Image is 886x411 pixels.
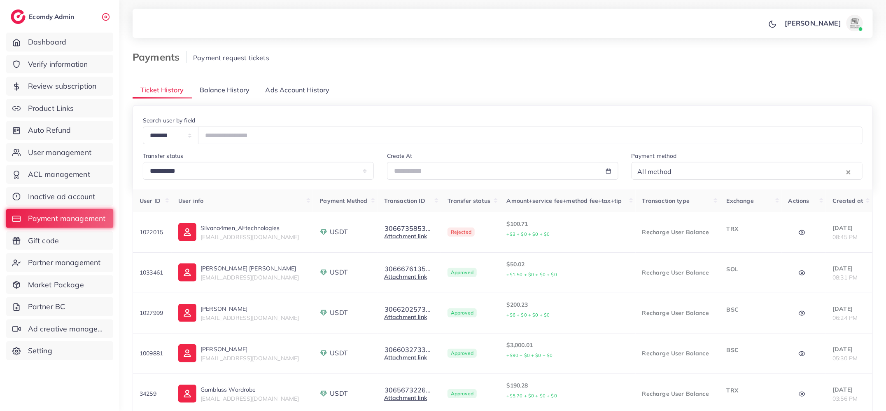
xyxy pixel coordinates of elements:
[201,344,299,354] p: [PERSON_NAME]
[832,314,858,322] span: 06:24 PM
[28,169,90,180] span: ACL management
[6,143,113,162] a: User management
[201,395,299,402] span: [EMAIL_ADDRESS][DOMAIN_NAME]
[636,166,674,178] span: All method
[6,341,113,360] a: Setting
[448,197,490,204] span: Transfer status
[178,197,203,204] span: User info
[507,312,550,318] small: +$6 + $0 + $0 + $0
[727,197,754,204] span: Exchange
[384,313,427,321] a: Attachment link
[832,274,858,281] span: 08:31 PM
[28,147,91,158] span: User management
[384,265,431,272] button: 3066676135...
[832,263,866,273] p: [DATE]
[6,231,113,250] a: Gift code
[507,197,622,204] span: Amount+service fee+method fee+tax+tip
[201,304,299,314] p: [PERSON_NAME]
[832,233,858,241] span: 08:45 PM
[319,390,328,398] img: payment
[448,308,477,317] span: Approved
[448,389,477,398] span: Approved
[178,304,196,322] img: ic-user-info.36bf1079.svg
[507,340,629,360] p: $3,000.01
[133,51,187,63] h3: Payments
[6,77,113,96] a: Review subscription
[28,81,97,92] span: Review subscription
[6,319,113,338] a: Ad creative management
[6,209,113,228] a: Payment management
[11,9,26,24] img: logo
[178,223,196,241] img: ic-user-info.36bf1079.svg
[28,37,66,47] span: Dashboard
[384,346,431,353] button: 3066032733...
[507,380,629,401] p: $190.28
[28,279,84,290] span: Market Package
[201,274,299,281] span: [EMAIL_ADDRESS][DOMAIN_NAME]
[330,227,348,237] span: USDT
[507,219,629,239] p: $100.71
[507,231,550,237] small: +$3 + $0 + $0 + $0
[448,228,475,237] span: Rejected
[6,99,113,118] a: Product Links
[846,167,851,176] button: Clear Selected
[846,15,863,31] img: avatar
[178,344,196,362] img: ic-user-info.36bf1079.svg
[632,162,863,180] div: Search for option
[319,309,328,317] img: payment
[642,348,713,358] p: Recharge User Balance
[6,275,113,294] a: Market Package
[832,385,866,395] p: [DATE]
[28,235,59,246] span: Gift code
[6,33,113,52] a: Dashboard
[330,348,348,358] span: USDT
[384,305,431,313] button: 3066202573...
[384,354,427,361] a: Attachment link
[178,385,196,403] img: ic-user-info.36bf1079.svg
[6,55,113,74] a: Verify information
[727,385,775,395] p: TRX
[507,352,553,358] small: +$90 + $0 + $0 + $0
[200,85,249,95] span: Balance History
[384,225,431,232] button: 3066735853...
[642,268,713,277] p: Recharge User Balance
[788,197,809,204] span: Actions
[384,197,425,204] span: Transaction ID
[6,121,113,140] a: Auto Refund
[178,263,196,282] img: ic-user-info.36bf1079.svg
[330,308,348,317] span: USDT
[727,305,775,315] p: BSC
[140,85,184,95] span: Ticket History
[642,308,713,318] p: Recharge User Balance
[140,389,165,399] p: 34259
[387,152,412,160] label: Create At
[6,165,113,184] a: ACL management
[143,152,183,160] label: Transfer status
[785,18,841,28] p: [PERSON_NAME]
[6,253,113,272] a: Partner management
[384,394,427,402] a: Attachment link
[832,197,863,204] span: Created at
[6,187,113,206] a: Inactive ad account
[6,297,113,316] a: Partner BC
[780,15,866,31] a: [PERSON_NAME]avatar
[632,152,677,160] label: Payment method
[140,308,165,318] p: 1027999
[140,227,165,237] p: 1022015
[727,264,775,274] p: SOL
[11,9,76,24] a: logoEcomdy Admin
[448,268,477,277] span: Approved
[832,395,858,402] span: 03:56 PM
[319,268,328,277] img: payment
[330,268,348,277] span: USDT
[28,345,52,356] span: Setting
[384,233,427,240] a: Attachment link
[727,224,775,234] p: TRX
[642,227,713,237] p: Recharge User Balance
[28,125,71,136] span: Auto Refund
[832,355,858,362] span: 05:30 PM
[28,257,101,268] span: Partner management
[29,13,76,21] h2: Ecomdy Admin
[507,272,557,277] small: +$1.50 + $0 + $0 + $0
[28,191,96,202] span: Inactive ad account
